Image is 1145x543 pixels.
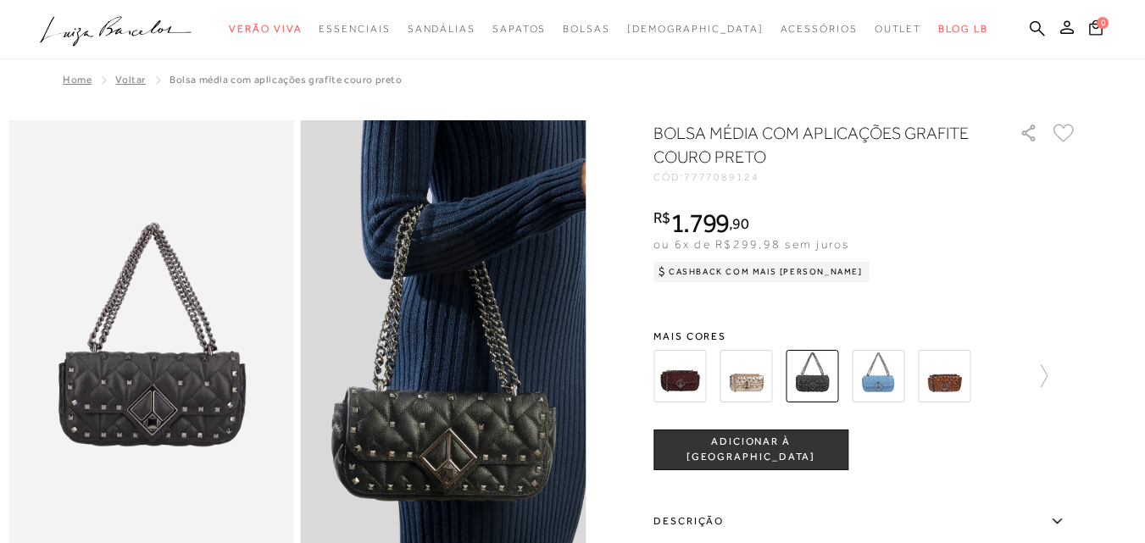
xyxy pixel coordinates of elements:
[852,350,904,402] img: BOLSA MÉDIA COM APLICAÇÕES GRAFITE JEANS INDIGO
[563,14,610,45] a: categoryNavScreenReaderText
[653,331,1077,341] span: Mais cores
[654,435,848,464] span: ADICIONAR À [GEOGRAPHIC_DATA]
[653,350,706,402] img: BOLSA MÉDIA COM APLICAÇÕES CAFÉ
[1097,17,1109,29] span: 0
[720,350,772,402] img: BOLSA MÉDIA COM APLICAÇÕES DOURADA
[729,216,748,231] i: ,
[918,350,970,402] img: Bolsa média com aplicações metalizada brown
[492,14,546,45] a: categoryNavScreenReaderText
[63,74,92,86] a: Home
[492,23,546,35] span: Sapatos
[229,14,302,45] a: categoryNavScreenReaderText
[938,14,987,45] a: BLOG LB
[115,74,146,86] a: Voltar
[684,171,759,183] span: 7777089124
[627,14,764,45] a: noSubCategoriesText
[170,74,403,86] span: Bolsa média com aplicações grafite couro preto
[781,23,858,35] span: Acessórios
[563,23,610,35] span: Bolsas
[781,14,858,45] a: categoryNavScreenReaderText
[319,23,390,35] span: Essenciais
[653,429,848,470] button: ADICIONAR À [GEOGRAPHIC_DATA]
[408,23,475,35] span: Sandálias
[875,14,922,45] a: categoryNavScreenReaderText
[408,14,475,45] a: categoryNavScreenReaderText
[653,237,849,251] span: ou 6x de R$299,98 sem juros
[1084,19,1108,42] button: 0
[786,350,838,402] img: Bolsa média com aplicações grafite couro preto
[229,23,302,35] span: Verão Viva
[938,23,987,35] span: BLOG LB
[670,208,730,238] span: 1.799
[653,262,870,282] div: Cashback com Mais [PERSON_NAME]
[732,214,748,232] span: 90
[875,23,922,35] span: Outlet
[319,14,390,45] a: categoryNavScreenReaderText
[653,172,992,182] div: CÓD:
[627,23,764,35] span: [DEMOGRAPHIC_DATA]
[653,210,670,225] i: R$
[653,121,971,169] h1: Bolsa média com aplicações grafite couro preto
